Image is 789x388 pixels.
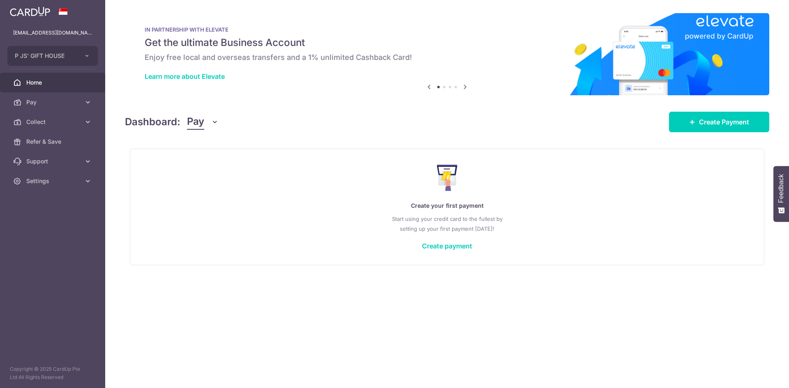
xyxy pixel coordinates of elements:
[26,157,81,165] span: Support
[669,112,769,132] a: Create Payment
[13,29,92,37] p: [EMAIL_ADDRESS][DOMAIN_NAME]
[437,165,458,191] img: Make Payment
[187,114,219,130] button: Pay
[773,166,789,222] button: Feedback - Show survey
[15,52,76,60] span: P JS' GIFT HOUSE
[187,114,204,130] span: Pay
[145,36,750,49] h5: Get the ultimate Business Account
[7,46,98,66] button: P JS' GIFT HOUSE
[125,115,180,129] h4: Dashboard:
[26,177,81,185] span: Settings
[10,7,50,16] img: CardUp
[145,26,750,33] p: IN PARTNERSHIP WITH ELEVATE
[26,138,81,146] span: Refer & Save
[147,201,747,211] p: Create your first payment
[736,363,781,384] iframe: Opens a widget where you can find more information
[145,72,225,80] a: Learn more about Elevate
[26,98,81,106] span: Pay
[26,78,81,87] span: Home
[147,214,747,234] p: Start using your credit card to the fullest by setting up your first payment [DATE]!
[145,53,750,62] h6: Enjoy free local and overseas transfers and a 1% unlimited Cashback Card!
[125,13,769,95] img: Renovation banner
[699,117,749,127] span: Create Payment
[26,118,81,126] span: Collect
[777,174,785,203] span: Feedback
[422,242,472,250] a: Create payment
